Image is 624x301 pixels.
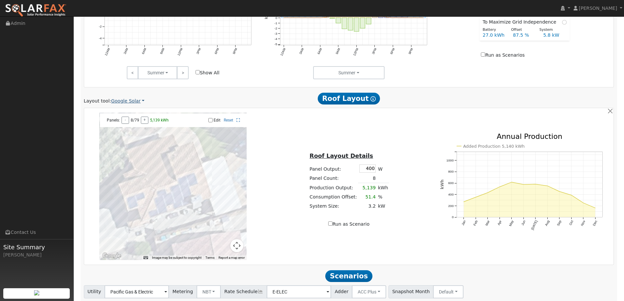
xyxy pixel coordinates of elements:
text: 0 [452,216,454,219]
td: 8 [358,174,377,183]
text: Dec [592,220,598,227]
circle: onclick="" [410,17,412,18]
img: retrieve [34,290,39,295]
button: + [141,117,148,124]
img: Google [101,252,123,260]
text: 0 [275,16,277,19]
circle: onclick="" [582,202,585,204]
rect: onclick="" [366,18,371,24]
text: Apr [497,219,502,226]
text: kWh [440,179,444,189]
text: 1000 [446,159,454,162]
text: Jun [521,220,526,226]
div: 5.8 kW [540,32,570,39]
label: Run as Scenario [328,221,369,228]
circle: onclick="" [308,17,309,18]
span: Panels: [107,118,120,122]
div: [PERSON_NAME] [3,252,70,258]
circle: onclick="" [320,17,321,18]
circle: onclick="" [510,181,513,183]
text: 12AM [104,47,111,56]
input: Select a Utility [104,285,169,298]
input: Show All [196,70,200,74]
div: 27.0 kWh [479,32,509,39]
circle: onclick="" [289,17,291,18]
i: Show Help [370,96,376,102]
td: Consumption Offset: [309,193,358,202]
td: W [377,163,389,174]
rect: onclick="" [336,18,341,23]
rect: onclick="" [385,3,389,17]
div: Offset [508,27,536,33]
button: Default [433,285,463,298]
button: ACC Plus [352,285,386,298]
button: Map camera controls [230,239,243,252]
text: 6AM [141,47,147,55]
circle: onclick="" [283,17,284,18]
span: [PERSON_NAME] [579,6,617,11]
span: Image may be subject to copyright [152,256,201,259]
text: Sep [556,220,562,227]
a: Reset [224,118,233,122]
text: 9PM [408,47,414,55]
circle: onclick="" [558,190,561,193]
text: -1 [274,21,277,25]
button: Summer [313,66,385,79]
text: 12PM [352,47,359,56]
circle: onclick="" [386,16,388,18]
text: 600 [448,181,454,185]
input: Run as Scenarios [481,52,485,57]
text: Oct [569,220,574,226]
span: Layout tool: [84,98,111,103]
circle: onclick="" [392,17,394,18]
rect: onclick="" [342,18,347,29]
div: Battery [479,27,508,33]
td: 51.4 [358,193,377,202]
span: Site Summary [3,243,70,252]
span: Rate Schedule [220,285,267,298]
rect: onclick="" [348,18,353,30]
circle: onclick="" [463,200,465,203]
text: -4 [99,36,102,40]
text: [DATE] [531,220,538,231]
rect: onclick="" [421,9,426,17]
text: Aug [544,220,550,227]
text: Nov [580,220,586,227]
td: Panel Count: [309,174,358,183]
circle: onclick="" [474,196,477,198]
input: Run as Scenario [328,221,332,226]
span: Utility [84,285,105,298]
text: 800 [448,170,454,174]
text: -2 [274,26,277,30]
circle: onclick="" [546,185,549,187]
u: Roof Layout Details [310,153,373,159]
button: NBT [197,285,221,298]
text: Feb [473,220,478,227]
button: Summer [138,66,177,79]
td: Production Output: [309,183,358,193]
circle: onclick="" [405,17,406,18]
circle: onclick="" [398,17,400,18]
a: Open this area in Google Maps (opens a new window) [101,252,123,260]
text: 6PM [389,47,395,55]
circle: onclick="" [326,16,327,18]
circle: onclick="" [522,183,525,186]
text: Added Production 5,140 kWh [463,144,525,149]
td: % [377,193,389,202]
text: 3AM [123,47,129,55]
span: 5,139 kWh [150,118,169,122]
text: 200 [448,204,454,208]
text: -4 [274,37,277,41]
text: 9AM [159,47,165,55]
td: kW [377,202,389,211]
input: Select a Rate Schedule [267,285,331,298]
circle: onclick="" [295,17,297,18]
circle: onclick="" [570,194,573,197]
circle: onclick="" [594,207,596,209]
a: Google Solar [111,98,144,104]
circle: onclick="" [301,17,303,18]
text: May [508,220,514,227]
div: 87.5 % [509,32,539,39]
text: kWh [264,9,269,19]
